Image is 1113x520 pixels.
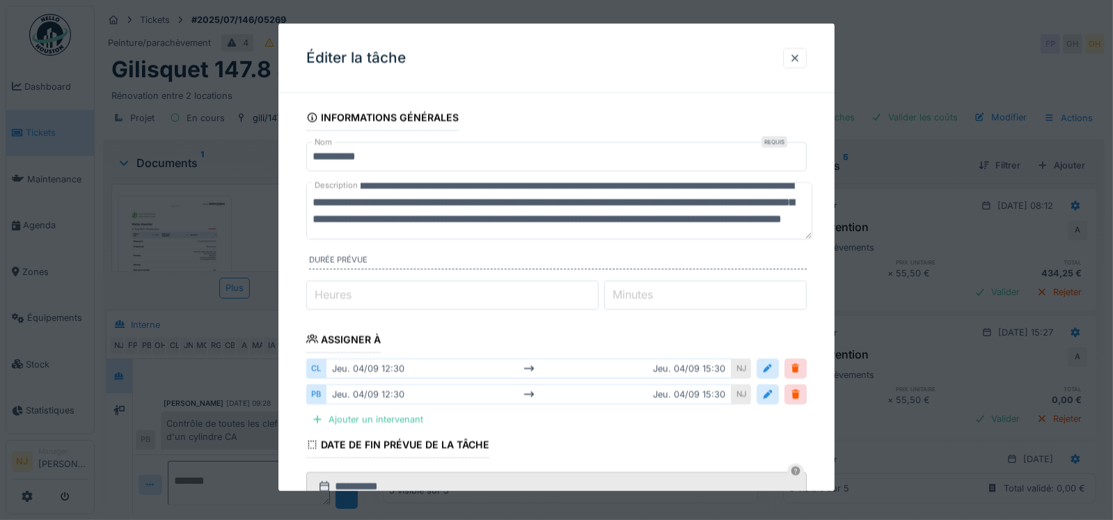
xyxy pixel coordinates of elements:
label: Minutes [610,285,656,302]
div: jeu. 04/09 12:30 jeu. 04/09 15:30 [326,358,732,378]
div: Informations générales [306,107,459,131]
div: NJ [732,358,751,378]
label: Nom [312,136,335,148]
label: Heures [312,285,354,302]
div: jeu. 04/09 12:30 jeu. 04/09 15:30 [326,384,732,404]
div: PB [306,384,326,404]
h3: Éditer la tâche [306,49,406,67]
div: CL [306,358,326,378]
div: Ajouter un intervenant [306,410,429,429]
label: Description [312,177,361,194]
div: Requis [761,136,787,148]
label: Durée prévue [309,254,807,269]
div: Date de fin prévue de la tâche [306,434,490,458]
div: NJ [732,384,751,404]
div: Assigner à [306,329,381,352]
